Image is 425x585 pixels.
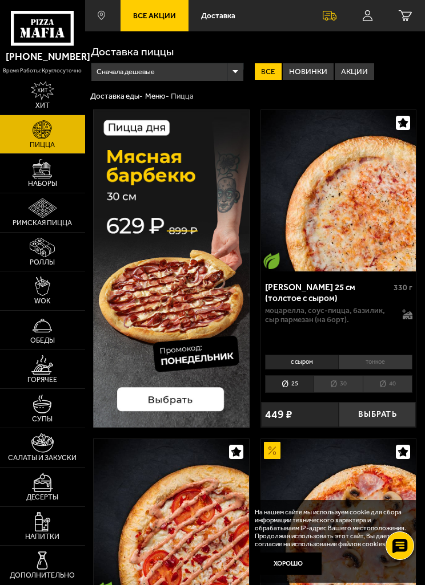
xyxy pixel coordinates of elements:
[91,46,419,57] h1: Доставка пиццы
[255,552,321,575] button: Хорошо
[133,12,176,20] span: Все Акции
[30,141,55,149] span: Пицца
[314,375,363,393] li: 30
[171,91,194,101] div: Пицца
[265,306,398,324] p: моцарелла, соус-пицца, базилик, сыр пармезан (на борт).
[28,180,57,188] span: Наборы
[265,282,391,303] div: [PERSON_NAME] 25 см (толстое с сыром)
[363,375,412,393] li: 40
[32,416,53,423] span: Супы
[26,494,58,501] span: Десерты
[255,63,282,80] label: Все
[145,91,169,100] a: Меню-
[25,533,59,541] span: Напитки
[261,110,416,271] a: Вегетарианское блюдоМаргарита 25 см (толстое с сыром)
[34,298,51,305] span: WOK
[265,355,338,369] li: с сыром
[35,102,50,109] span: Хит
[30,259,55,266] span: Роллы
[30,337,55,344] span: Обеды
[264,442,280,458] img: Акционный
[394,283,412,292] span: 330 г
[255,509,407,549] p: На нашем сайте мы используем cookie для сбора информации технического характера и обрабатываем IP...
[261,110,416,271] img: Маргарита 25 см (толстое с сыром)
[335,63,374,80] label: Акции
[339,402,416,428] button: Выбрать
[201,12,235,20] span: Доставка
[13,220,72,227] span: Римская пицца
[265,375,314,393] li: 25
[27,376,57,384] span: Горячее
[338,355,412,369] li: тонкое
[90,91,143,100] a: Доставка еды-
[265,409,292,420] span: 449 ₽
[263,253,280,269] img: Вегетарианское блюдо
[97,62,155,83] span: Сначала дешевые
[8,454,77,462] span: Салаты и закуски
[283,63,334,80] label: Новинки
[85,31,425,40] div: ;
[10,572,75,579] span: Дополнительно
